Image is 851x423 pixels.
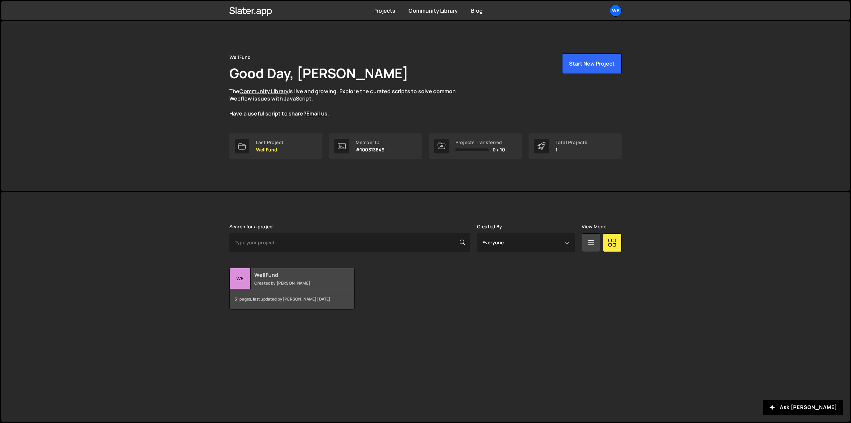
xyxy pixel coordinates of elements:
[229,64,408,82] h1: Good Day, [PERSON_NAME]
[763,400,843,415] button: Ask [PERSON_NAME]
[229,224,274,229] label: Search for a project
[455,140,505,145] div: Projects Transferred
[306,110,327,117] a: Email us
[229,233,470,252] input: Type your project...
[256,147,284,152] p: WellFund
[256,140,284,145] div: Last Project
[356,147,385,152] p: #100313649
[230,289,354,309] div: 51 pages, last updated by [PERSON_NAME] [DATE]
[230,268,251,289] div: We
[610,5,622,17] a: We
[254,271,334,279] h2: WellFund
[582,224,606,229] label: View Mode
[229,268,355,310] a: We WellFund Created by [PERSON_NAME] 51 pages, last updated by [PERSON_NAME] [DATE]
[254,280,334,286] small: Created by [PERSON_NAME]
[409,7,458,14] a: Community Library
[555,147,587,152] p: 1
[555,140,587,145] div: Total Projects
[229,53,251,61] div: WellFund
[356,140,385,145] div: Member ID
[229,88,469,117] p: The is live and growing. Explore the curated scripts to solve common Webflow issues with JavaScri...
[239,88,289,95] a: Community Library
[373,7,395,14] a: Projects
[229,133,322,159] a: Last Project WellFund
[471,7,483,14] a: Blog
[562,53,622,74] button: Start New Project
[493,147,505,152] span: 0 / 10
[477,224,502,229] label: Created By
